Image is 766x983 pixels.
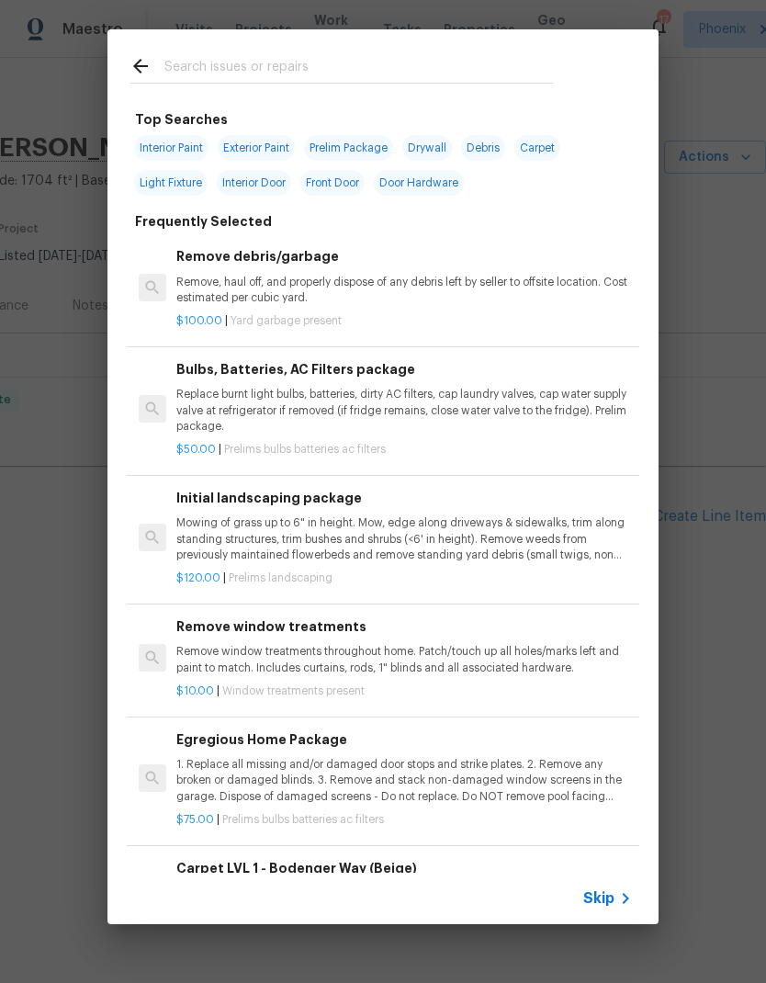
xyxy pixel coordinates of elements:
[217,170,291,196] span: Interior Door
[218,135,295,161] span: Exterior Paint
[176,515,632,562] p: Mowing of grass up to 6" in height. Mow, edge along driveways & sidewalks, trim along standing st...
[231,315,342,326] span: Yard garbage present
[176,444,216,455] span: $50.00
[176,858,632,878] h6: Carpet LVL 1 - Bodenger Way (Beige)
[176,488,632,508] h6: Initial landscaping package
[135,109,228,130] h6: Top Searches
[176,315,222,326] span: $100.00
[176,359,632,379] h6: Bulbs, Batteries, AC Filters package
[176,616,632,637] h6: Remove window treatments
[461,135,505,161] span: Debris
[134,170,208,196] span: Light Fixture
[176,387,632,434] p: Replace burnt light bulbs, batteries, dirty AC filters, cap laundry valves, cap water supply valv...
[176,572,220,583] span: $120.00
[176,644,632,675] p: Remove window treatments throughout home. Patch/touch up all holes/marks left and paint to match....
[176,571,632,586] p: |
[176,313,632,329] p: |
[176,757,632,804] p: 1. Replace all missing and/or damaged door stops and strike plates. 2. Remove any broken or damag...
[229,572,332,583] span: Prelims landscaping
[164,55,554,83] input: Search issues or repairs
[514,135,560,161] span: Carpet
[583,889,614,908] span: Skip
[176,685,214,696] span: $10.00
[135,211,272,232] h6: Frequently Selected
[304,135,393,161] span: Prelim Package
[374,170,464,196] span: Door Hardware
[300,170,365,196] span: Front Door
[176,729,632,750] h6: Egregious Home Package
[222,685,365,696] span: Window treatments present
[402,135,452,161] span: Drywall
[222,814,384,825] span: Prelims bulbs batteries ac filters
[176,246,632,266] h6: Remove debris/garbage
[176,442,632,458] p: |
[176,275,632,306] p: Remove, haul off, and properly dispose of any debris left by seller to offsite location. Cost est...
[134,135,208,161] span: Interior Paint
[176,812,632,828] p: |
[176,814,214,825] span: $75.00
[176,684,632,699] p: |
[224,444,386,455] span: Prelims bulbs batteries ac filters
